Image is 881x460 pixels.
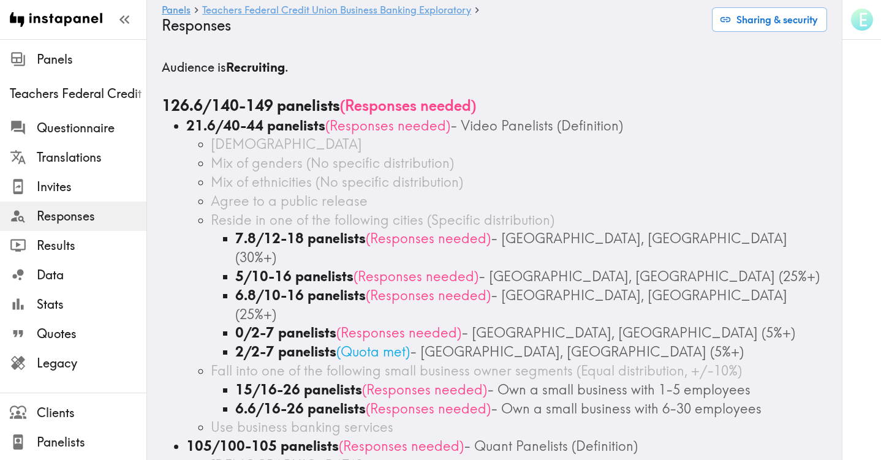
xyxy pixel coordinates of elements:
[37,325,146,342] span: Quotes
[10,85,146,102] span: Teachers Federal Credit Union Business Banking Exploratory
[226,59,285,75] b: Recruiting
[235,230,787,266] span: - [GEOGRAPHIC_DATA], [GEOGRAPHIC_DATA] (30%+)
[37,404,146,421] span: Clients
[211,192,368,209] span: Agree to a public release
[235,287,787,323] span: - [GEOGRAPHIC_DATA], [GEOGRAPHIC_DATA] (25%+)
[235,230,366,247] b: 7.8/12-18 panelists
[487,381,751,398] span: - Own a small business with 1-5 employees
[362,381,487,398] span: ( Responses needed )
[339,437,464,454] span: ( Responses needed )
[366,400,491,417] span: ( Responses needed )
[37,51,146,68] span: Panels
[712,7,827,32] button: Sharing & security
[37,266,146,284] span: Data
[410,343,744,360] span: - [GEOGRAPHIC_DATA], [GEOGRAPHIC_DATA] (5%+)
[354,268,478,285] span: ( Responses needed )
[235,343,336,360] b: 2/2-7 panelists
[850,7,874,32] button: E
[162,96,340,115] b: 126.6/140-149 panelists
[37,355,146,372] span: Legacy
[37,149,146,166] span: Translations
[366,230,491,247] span: ( Responses needed )
[37,119,146,137] span: Questionnaire
[37,178,146,195] span: Invites
[37,296,146,313] span: Stats
[325,117,450,134] span: ( Responses needed )
[235,324,336,341] b: 0/2-7 panelists
[211,154,454,172] span: Mix of genders (No specific distribution)
[235,287,366,304] b: 6.8/10-16 panelists
[186,437,339,454] b: 105/100-105 panelists
[336,343,410,360] span: ( Quota met )
[491,400,762,417] span: - Own a small business with 6-30 employees
[336,324,461,341] span: ( Responses needed )
[858,9,868,31] span: E
[211,362,742,379] span: Fall into one of the following small business owner segments (Equal distribution, +/-10%)
[211,135,362,153] span: [DEMOGRAPHIC_DATA]
[235,400,366,417] b: 6.6/16-26 panelists
[235,381,362,398] b: 15/16-26 panelists
[235,268,354,285] b: 5/10-16 panelists
[37,237,146,254] span: Results
[464,437,638,454] span: - Quant Panelists (Definition)
[211,211,554,228] span: Reside in one of the following cities (Specific distribution)
[211,418,393,435] span: Use business banking services
[162,5,191,17] a: Panels
[162,59,827,76] h5: Audience is .
[478,268,820,285] span: - [GEOGRAPHIC_DATA], [GEOGRAPHIC_DATA] (25%+)
[37,434,146,451] span: Panelists
[202,5,471,17] a: Teachers Federal Credit Union Business Banking Exploratory
[366,287,491,304] span: ( Responses needed )
[186,117,325,134] b: 21.6/40-44 panelists
[340,96,476,115] span: ( Responses needed )
[211,173,463,190] span: Mix of ethnicities (No specific distribution)
[461,324,795,341] span: - [GEOGRAPHIC_DATA], [GEOGRAPHIC_DATA] (5%+)
[37,208,146,225] span: Responses
[162,17,702,34] h4: Responses
[450,117,623,134] span: - Video Panelists (Definition)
